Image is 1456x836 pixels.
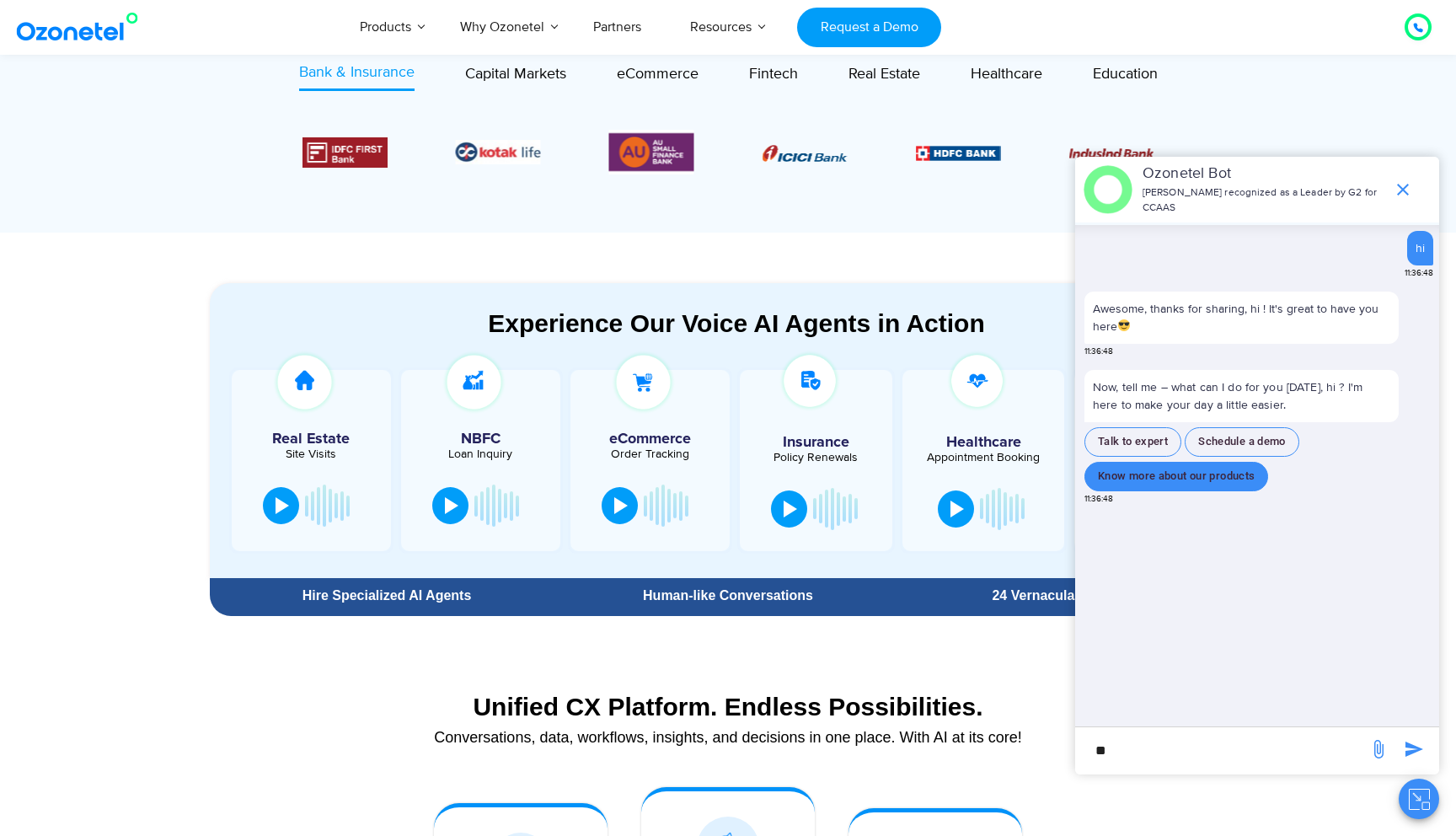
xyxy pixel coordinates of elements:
span: end chat or minimize [1386,173,1420,206]
button: Schedule a demo [1185,427,1299,457]
span: send message [1362,732,1395,766]
span: 11:36:48 [1405,267,1433,280]
a: Education [1093,62,1158,91]
img: 😎 [1118,319,1130,331]
img: Picture9.png [915,146,1000,160]
span: Bank & Insurance [299,63,415,82]
button: Know more about our products [1084,462,1268,491]
div: Conversations, data, workflows, insights, and decisions in one place. With AI at its core! [218,730,1238,745]
span: Real Estate [848,65,920,83]
img: Picture13.png [609,130,694,174]
div: Unified CX Platform. Endless Possibilities. [218,692,1238,721]
div: 4 / 6 [302,137,388,168]
span: Education [1093,65,1158,83]
div: Order Tracking [579,448,721,460]
div: 5 / 6 [456,140,541,164]
a: eCommerce [617,62,699,91]
span: send message [1397,732,1431,766]
h5: NBFC [409,431,552,447]
a: Bank & Insurance [299,62,415,91]
button: Talk to expert [1084,427,1181,457]
div: 1 / 6 [762,142,847,163]
div: hi [1416,239,1425,257]
span: Fintech [749,65,798,83]
span: Capital Markets [465,65,566,83]
img: Picture12.png [302,137,388,168]
div: 6 / 6 [609,130,694,174]
p: Ozonetel Bot [1143,163,1384,185]
div: 2 / 6 [915,142,1000,163]
div: Appointment Booking [915,452,1052,464]
span: eCommerce [617,65,699,83]
p: Now, tell me – what can I do for you [DATE], hi ? I'm here to make your day a little easier. [1084,370,1399,422]
a: Healthcare [971,62,1042,91]
div: 24 Vernacular Languages [909,589,1238,603]
div: Experience Our Voice AI Agents in Action [227,308,1246,338]
h5: Real Estate [240,431,383,447]
h5: Insurance [748,435,885,450]
span: Healthcare [971,65,1042,83]
img: Picture26.jpg [456,140,541,164]
div: new-msg-input [1084,736,1360,766]
a: Fintech [749,62,798,91]
p: Awesome, thanks for sharing, hi ! It's great to have you here [1093,300,1390,335]
div: 3 / 6 [1068,142,1154,163]
div: Hire Specialized AI Agents [218,589,555,603]
a: Real Estate [848,62,920,91]
div: Human-like Conversations [564,589,892,603]
a: Request a Demo [797,8,941,47]
img: Picture8.png [762,145,847,162]
img: Picture10.png [1068,148,1154,158]
button: Close chat [1399,779,1439,819]
div: Policy Renewals [748,452,885,464]
p: [PERSON_NAME] recognized as a Leader by G2 for CCAAS [1143,185,1384,216]
div: Site Visits [240,448,383,460]
div: Image Carousel [302,130,1154,174]
a: Capital Markets [465,62,566,91]
span: 11:36:48 [1084,346,1113,358]
h5: eCommerce [579,431,721,447]
img: header [1084,165,1132,214]
h5: Healthcare [915,435,1052,450]
span: 11:36:48 [1084,493,1113,506]
div: Loan Inquiry [409,448,552,460]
